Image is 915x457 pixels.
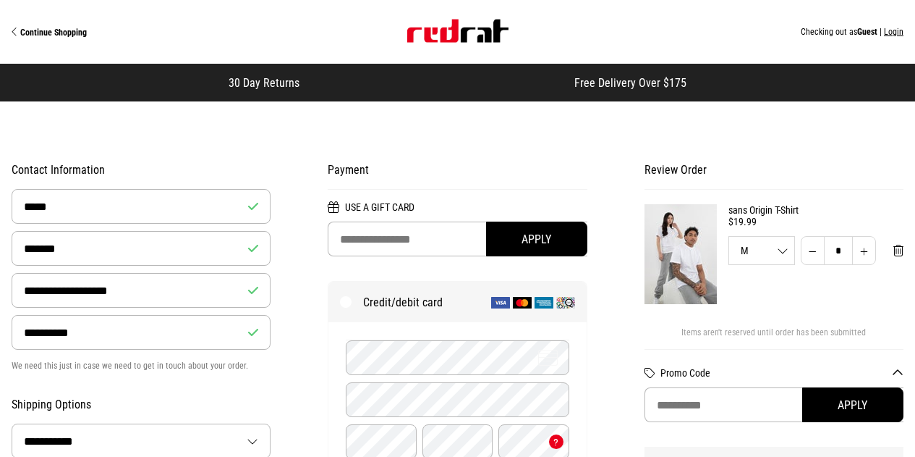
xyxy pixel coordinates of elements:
[852,236,876,265] button: Increase quantity
[12,26,234,38] a: Continue Shopping
[660,367,903,379] button: Promo Code
[882,236,915,265] button: Remove from cart
[229,76,299,90] span: 30 Day Returns
[12,315,271,350] input: Phone
[801,236,825,265] button: Decrease quantity
[328,201,587,222] h2: Use a Gift Card
[644,163,903,190] h2: Review Order
[644,204,717,304] img: sans Origin T-Shirt
[346,340,569,375] input: Card Number
[513,297,532,309] img: Mastercard
[574,76,686,90] span: Free Delivery Over $175
[234,27,903,37] div: Checking out as
[12,189,271,224] input: First Name
[20,28,87,38] span: Continue Shopping
[824,236,853,265] input: Quantity
[328,75,545,90] iframe: Customer reviews powered by Trustpilot
[535,297,553,309] img: American Express
[328,282,586,322] label: Credit/debit card
[486,222,587,256] button: Apply
[729,246,794,256] span: M
[884,27,903,37] button: Login
[491,297,510,309] img: Visa
[728,204,903,216] a: sans Origin T-Shirt
[12,273,271,308] input: Email Address
[556,297,575,309] img: Q Card
[644,387,903,422] input: Promo Code
[407,20,508,43] img: Red Rat
[12,398,271,412] h2: Shipping Options
[802,387,903,422] button: Apply
[549,435,563,449] button: What's a CVC?
[12,231,271,266] input: Last Name
[644,327,903,349] div: Items aren't reserved until order has been submitted
[880,27,882,37] span: |
[857,27,877,37] span: Guest
[728,216,903,227] div: $19.99
[346,382,569,417] input: Name on Card
[328,163,587,190] h2: Payment
[12,357,271,374] p: We need this just in case we need to get in touch about your order.
[12,163,271,177] h2: Contact Information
